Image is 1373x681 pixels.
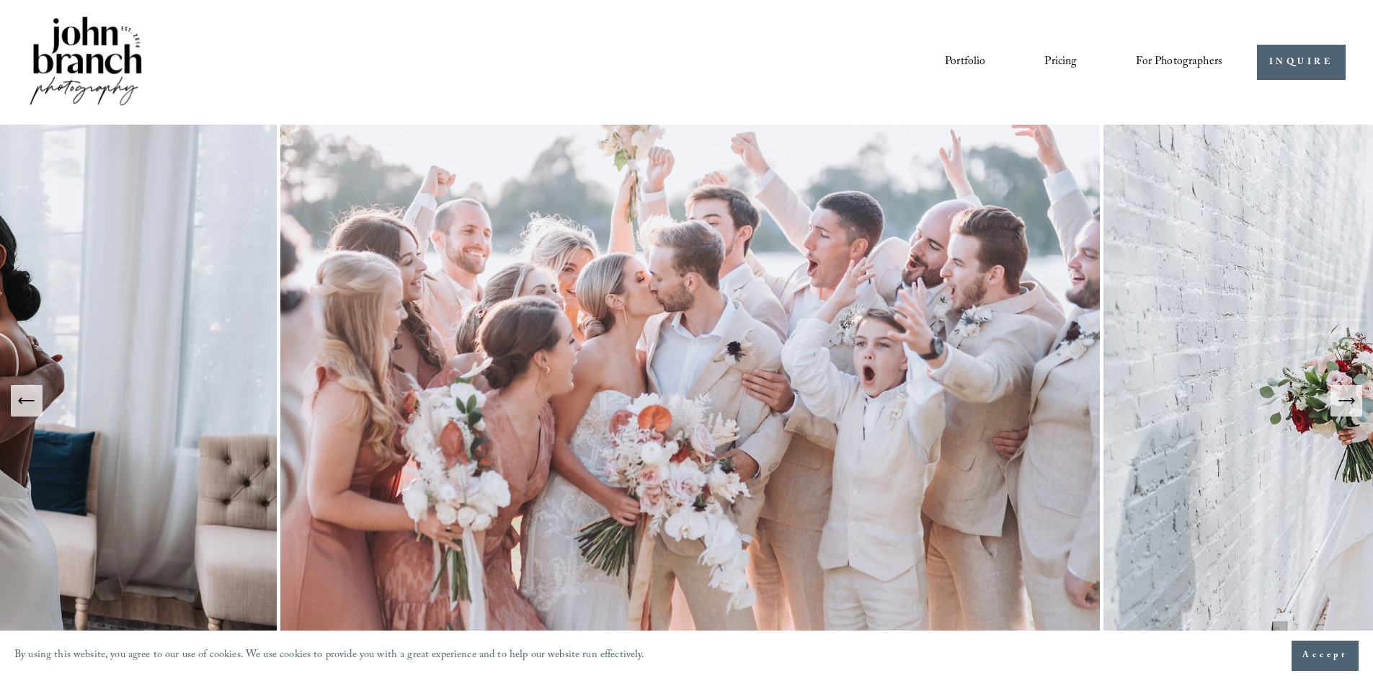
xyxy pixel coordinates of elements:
[1292,641,1359,671] button: Accept
[1257,45,1346,80] a: INQUIRE
[277,125,1103,676] img: A wedding party celebrating outdoors, featuring a bride and groom kissing amidst cheering bridesm...
[27,14,144,111] img: John Branch IV Photography
[1330,385,1362,417] button: Next Slide
[11,385,43,417] button: Previous Slide
[1136,50,1222,74] a: folder dropdown
[945,50,985,74] a: Portfolio
[1136,51,1222,74] span: For Photographers
[1302,649,1348,663] span: Accept
[1044,50,1077,74] a: Pricing
[14,646,645,667] p: By using this website, you agree to our use of cookies. We use cookies to provide you with a grea...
